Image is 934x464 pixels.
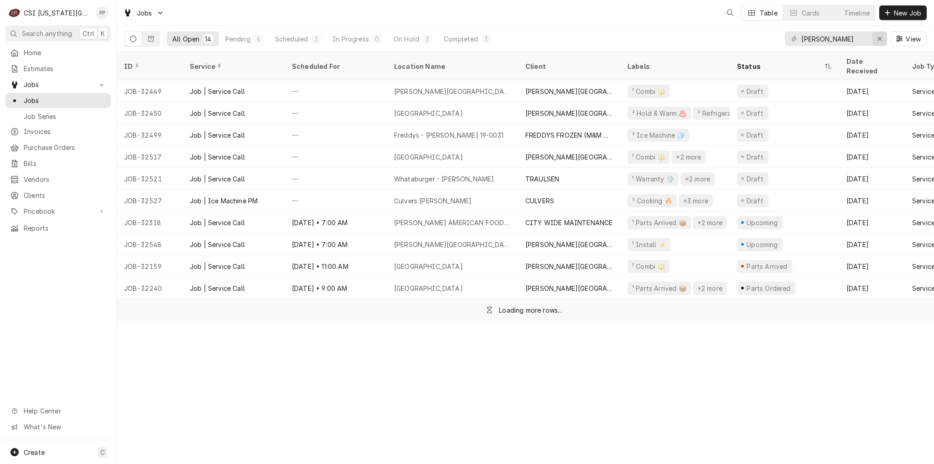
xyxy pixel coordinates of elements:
div: ¹ Warranty 🛡️ [631,174,675,184]
div: +2 more [696,218,723,227]
button: Open search [723,5,737,20]
div: [DATE] [839,146,905,168]
span: K [101,29,105,38]
span: Create [24,449,45,456]
button: New Job [879,5,927,20]
div: Parts Arrived [746,262,789,271]
span: Home [24,48,106,57]
div: Job | Service Call [190,130,245,140]
div: ² Ice Machine 🧊 [631,130,685,140]
div: Job | Service Call [190,284,245,293]
span: View [904,34,923,44]
span: Purchase Orders [24,143,106,152]
div: CSI Kansas City's Avatar [8,6,21,19]
div: Draft [745,108,765,118]
div: [PERSON_NAME][GEOGRAPHIC_DATA] [525,262,613,271]
div: ¹ Parts Arrived 📦 [631,218,687,227]
button: Erase input [872,31,887,46]
div: Parts Ordered [746,284,792,293]
div: Draft [745,87,765,96]
div: JOB-32240 [117,277,182,299]
div: +3 more [682,196,709,206]
div: [DATE] • 7:00 AM [285,233,387,255]
span: Vendors [24,175,106,184]
div: All Open [172,34,199,44]
div: 3 [425,34,430,44]
div: [GEOGRAPHIC_DATA] [394,152,463,162]
div: Scheduled [275,34,308,44]
div: CSI [US_STATE][GEOGRAPHIC_DATA] [24,8,91,18]
a: Estimates [5,61,111,76]
div: ¹ Combi 🔱 [631,87,666,96]
a: Go to Jobs [5,77,111,92]
div: Labels [628,62,722,71]
span: Pricebook [24,206,93,216]
div: On Hold [394,34,419,44]
div: Job | Service Call [190,218,245,227]
span: C [100,448,105,457]
div: — [285,146,387,168]
div: [PERSON_NAME][GEOGRAPHIC_DATA] [394,240,511,249]
span: Bills [24,159,106,168]
div: JOB-32449 [117,80,182,102]
span: Help Center [24,406,105,416]
div: [DATE] • 11:00 AM [285,255,387,277]
div: Job | Service Call [190,262,245,271]
div: In Progress [332,34,369,44]
div: C [8,6,21,19]
div: [GEOGRAPHIC_DATA] [394,262,463,271]
div: [PERSON_NAME][GEOGRAPHIC_DATA] [394,87,511,96]
span: Invoices [24,127,106,136]
div: 2 [313,34,319,44]
a: Purchase Orders [5,140,111,155]
span: Job Series [24,112,106,121]
div: Job | Service Call [190,87,245,96]
span: What's New [24,422,105,432]
div: Job | Ice Machine PM [190,196,258,206]
div: [PERSON_NAME][GEOGRAPHIC_DATA] [525,152,613,162]
div: JOB-32318 [117,211,182,233]
div: JOB-32548 [117,233,182,255]
div: 3 [484,34,489,44]
div: ² Hold & Warm ♨️ [631,108,687,118]
a: Go to Jobs [119,5,168,21]
div: FREDDYS FROZEN (M&M CUSTARD LLC) [525,130,613,140]
div: [GEOGRAPHIC_DATA] [394,108,463,118]
div: 14 [205,34,211,44]
a: Go to Pricebook [5,204,111,219]
div: TRAULSEN [525,174,559,184]
span: Estimates [24,64,106,73]
a: Vendors [5,172,111,187]
div: Job | Service Call [190,108,245,118]
div: Status [737,62,823,71]
div: [DATE] [839,211,905,233]
span: Ctrl [83,29,94,38]
div: CULVERS [525,196,554,206]
span: Jobs [24,80,93,89]
div: PP [96,6,109,19]
div: Cards [802,8,820,18]
div: ¹ Parts Arrived 📦 [631,284,687,293]
div: JOB-32450 [117,102,182,124]
div: ² Cooking 🔥 [631,196,673,206]
div: +2 more [684,174,711,184]
span: Search anything [22,29,72,38]
div: [DATE] • 9:00 AM [285,277,387,299]
div: Service [190,62,275,71]
div: Pending [225,34,250,44]
div: Upcoming [746,218,779,227]
div: [DATE] [839,233,905,255]
div: — [285,190,387,211]
div: Culvers [PERSON_NAME] [394,196,472,206]
div: Job | Service Call [190,152,245,162]
a: Invoices [5,124,111,139]
span: Clients [24,191,106,200]
div: ID [124,62,173,71]
div: ¹ Combi 🔱 [631,152,666,162]
div: JOB-32521 [117,168,182,190]
div: Timeline [844,8,870,18]
span: Reports [24,223,106,233]
div: Scheduled For [292,62,378,71]
div: JOB-32159 [117,255,182,277]
div: Job | Service Call [190,174,245,184]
